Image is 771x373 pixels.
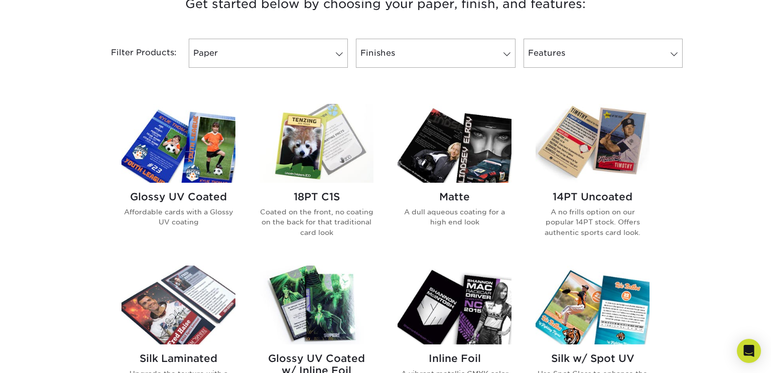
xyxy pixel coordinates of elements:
a: 18PT C1S Trading Cards 18PT C1S Coated on the front, no coating on the back for that traditional ... [260,104,373,254]
img: Glossy UV Coated w/ Inline Foil Trading Cards [260,266,373,344]
img: Glossy UV Coated Trading Cards [121,104,235,183]
a: Features [524,39,683,68]
a: Finishes [356,39,515,68]
img: Silk w/ Spot UV Trading Cards [536,266,650,344]
h2: Inline Foil [398,352,511,364]
h2: Glossy UV Coated [121,191,235,203]
a: 14PT Uncoated Trading Cards 14PT Uncoated A no frills option on our popular 14PT stock. Offers au... [536,104,650,254]
p: A dull aqueous coating for a high end look [398,207,511,227]
h2: 14PT Uncoated [536,191,650,203]
img: Silk Laminated Trading Cards [121,266,235,344]
img: 14PT Uncoated Trading Cards [536,104,650,183]
h2: 18PT C1S [260,191,373,203]
a: Paper [189,39,348,68]
a: Matte Trading Cards Matte A dull aqueous coating for a high end look [398,104,511,254]
h2: Silk Laminated [121,352,235,364]
h2: Silk w/ Spot UV [536,352,650,364]
h2: Matte [398,191,511,203]
p: Coated on the front, no coating on the back for that traditional card look [260,207,373,237]
a: Glossy UV Coated Trading Cards Glossy UV Coated Affordable cards with a Glossy UV coating [121,104,235,254]
p: A no frills option on our popular 14PT stock. Offers authentic sports card look. [536,207,650,237]
img: Inline Foil Trading Cards [398,266,511,344]
img: Matte Trading Cards [398,104,511,183]
img: 18PT C1S Trading Cards [260,104,373,183]
p: Affordable cards with a Glossy UV coating [121,207,235,227]
div: Filter Products: [84,39,185,68]
div: Open Intercom Messenger [737,339,761,363]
